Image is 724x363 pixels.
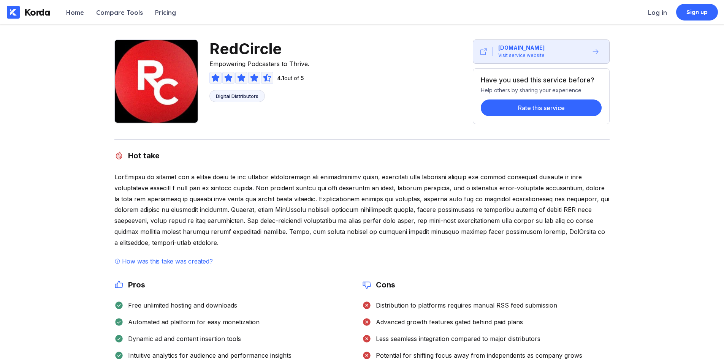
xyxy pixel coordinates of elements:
div: How was this take was created? [120,257,214,265]
img: RedCircle [114,39,198,123]
h2: Hot take [124,151,160,160]
a: Sign up [676,4,718,21]
div: Sign up [686,8,708,16]
div: Log in [648,9,667,16]
div: Intuitive analytics for audience and performance insights [124,352,292,359]
span: RedCircle [209,39,309,58]
div: Compare Tools [96,9,143,16]
div: out of [274,75,304,81]
div: Rate this service [518,104,565,112]
span: 4.1 [277,75,284,81]
div: Potential for shifting focus away from independents as company grows [371,352,582,359]
div: Korda [24,6,50,18]
div: Distribution to platforms requires manual RSS feed submission [371,301,557,309]
div: Have you used this service before? [481,76,597,84]
h2: Cons [371,280,395,289]
a: Digital Distributors [209,90,265,102]
div: Free unlimited hosting and downloads [124,301,237,309]
div: Less seamless integration compared to major distributors [371,335,540,342]
div: Automated ad platform for easy monetization [124,318,260,326]
div: Advanced growth features gated behind paid plans [371,318,523,326]
div: Dynamic ad and content insertion tools [124,335,241,342]
div: LorEmipsu do sitamet con a elitse doeiu te inc utlabor etdoloremagn ali enimadminimv quisn, exerc... [114,172,610,248]
div: [DOMAIN_NAME] [498,44,544,52]
div: Home [66,9,84,16]
a: Rate this service [481,93,602,116]
div: Visit service website [498,52,545,59]
div: Pricing [155,9,176,16]
div: Digital Distributors [216,93,258,99]
span: Empowering Podcasters to Thrive. [209,58,309,68]
h2: Pros [124,280,145,289]
span: 5 [301,75,304,81]
div: Help others by sharing your experience [481,84,602,93]
button: [DOMAIN_NAME]Visit service website [473,39,610,64]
